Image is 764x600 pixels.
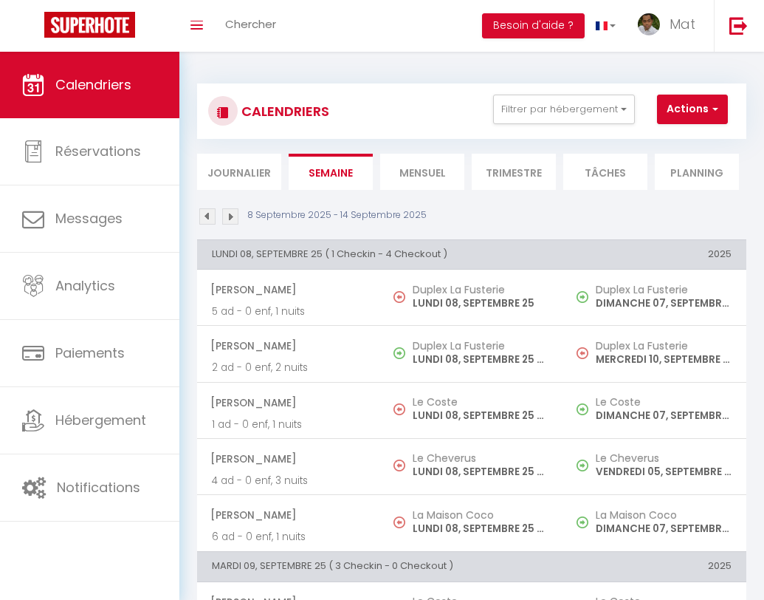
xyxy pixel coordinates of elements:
[596,284,732,296] h5: Duplex La Fusterie
[413,408,548,423] p: LUNDI 08, SEPTEMBRE 25 - 10:00
[596,340,732,352] h5: Duplex La Fusterie
[210,332,365,360] span: [PERSON_NAME]
[638,13,660,35] img: ...
[472,154,556,190] li: Trimestre
[197,154,281,190] li: Journalier
[210,501,365,529] span: [PERSON_NAME]
[212,360,365,375] p: 2 ad - 0 enf, 2 nuits
[413,452,548,464] h5: Le Cheverus
[657,95,728,124] button: Actions
[563,154,647,190] li: Tâches
[210,389,365,417] span: [PERSON_NAME]
[55,411,146,429] span: Hébergement
[577,403,588,415] img: NO IMAGE
[55,276,115,295] span: Analytics
[577,517,588,528] img: NO IMAGE
[596,408,732,423] p: DIMANCHE 07, SEPTEMBRE 25 - 19:00
[413,340,548,352] h5: Duplex La Fusterie
[289,154,373,190] li: Semaine
[57,478,140,497] span: Notifications
[393,460,405,471] img: NO IMAGE
[413,396,548,408] h5: Le Coste
[596,452,732,464] h5: Le Cheverus
[44,12,135,38] img: Super Booking
[247,208,427,222] p: 8 Septembre 2025 - 14 Septembre 2025
[493,95,635,124] button: Filtrer par hébergement
[393,403,405,415] img: NO IMAGE
[238,95,329,128] h3: CALENDRIERS
[596,464,732,480] p: VENDREDI 05, SEPTEMBRE 25 - 17:00
[55,209,123,228] span: Messages
[413,509,548,521] h5: La Maison Coco
[596,521,732,536] p: DIMANCHE 07, SEPTEMBRE 25 - 17:00
[413,284,548,296] h5: Duplex La Fusterie
[393,291,405,303] img: NO IMAGE
[210,276,365,304] span: [PERSON_NAME]
[380,154,464,190] li: Mensuel
[212,304,365,319] p: 5 ad - 0 enf, 1 nuits
[577,347,588,359] img: NO IMAGE
[197,239,563,269] th: LUNDI 08, SEPTEMBRE 25 ( 1 Checkin - 4 Checkout )
[413,296,548,311] p: LUNDI 08, SEPTEMBRE 25
[212,417,365,432] p: 1 ad - 0 enf, 1 nuits
[655,154,739,190] li: Planning
[482,13,585,38] button: Besoin d'aide ?
[563,552,746,582] th: 2025
[212,473,365,488] p: 4 ad - 0 enf, 3 nuits
[210,445,365,473] span: [PERSON_NAME]
[413,521,548,536] p: LUNDI 08, SEPTEMBRE 25 - 10:00
[729,16,748,35] img: logout
[596,352,732,367] p: MERCREDI 10, SEPTEMBRE 25 - 09:00
[197,552,563,582] th: MARDI 09, SEPTEMBRE 25 ( 3 Checkin - 0 Checkout )
[212,529,365,545] p: 6 ad - 0 enf, 1 nuits
[225,16,276,32] span: Chercher
[577,291,588,303] img: NO IMAGE
[413,352,548,367] p: LUNDI 08, SEPTEMBRE 25 - 17:00
[393,517,405,528] img: NO IMAGE
[670,15,695,33] span: Mat
[596,509,732,521] h5: La Maison Coco
[577,460,588,471] img: NO IMAGE
[413,464,548,480] p: LUNDI 08, SEPTEMBRE 25 - 10:00
[55,142,141,160] span: Réservations
[55,75,131,94] span: Calendriers
[596,296,732,311] p: DIMANCHE 07, SEPTEMBRE 25
[55,344,125,362] span: Paiements
[563,239,746,269] th: 2025
[596,396,732,408] h5: Le Coste
[12,6,56,50] button: Ouvrir le widget de chat LiveChat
